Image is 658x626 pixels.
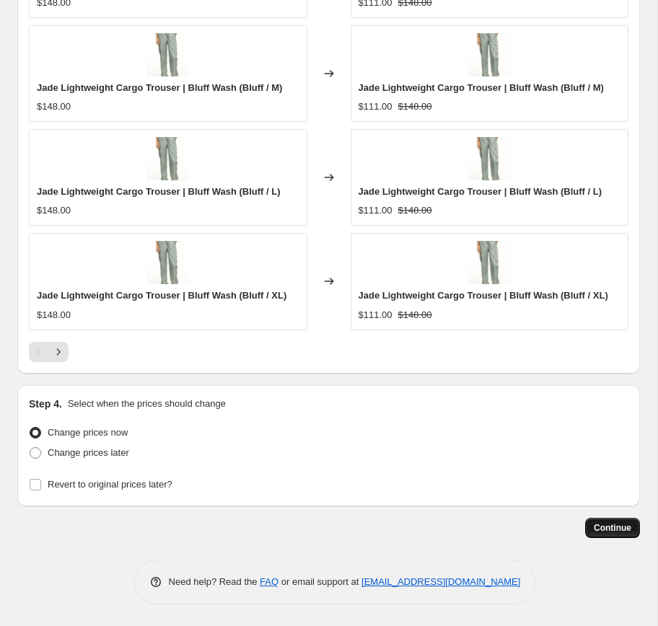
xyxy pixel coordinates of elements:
[37,290,286,301] span: Jade Lightweight Cargo Trouser | Bluff Wash (Bluff / XL)
[29,342,69,362] nav: Pagination
[37,186,281,197] span: Jade Lightweight Cargo Trouser | Bluff Wash (Bluff / L)
[468,241,511,284] img: P00116114NNBLUFF_front-eada7a26910d4392819199f2d506a62d_80x.jpg
[48,479,172,490] span: Revert to original prices later?
[594,522,631,534] span: Continue
[146,137,190,180] img: P00116114NNBLUFF_front-eada7a26910d4392819199f2d506a62d_80x.jpg
[359,186,602,197] span: Jade Lightweight Cargo Trouser | Bluff Wash (Bluff / L)
[398,203,432,218] strike: $148.00
[361,576,520,587] a: [EMAIL_ADDRESS][DOMAIN_NAME]
[37,203,71,218] div: $148.00
[398,308,432,322] strike: $148.00
[48,427,128,438] span: Change prices now
[146,241,190,284] img: P00116114NNBLUFF_front-eada7a26910d4392819199f2d506a62d_80x.jpg
[398,100,432,114] strike: $148.00
[359,100,392,114] div: $111.00
[146,33,190,76] img: P00116114NNBLUFF_front-eada7a26910d4392819199f2d506a62d_80x.jpg
[585,518,640,538] button: Continue
[359,203,392,218] div: $111.00
[37,82,282,93] span: Jade Lightweight Cargo Trouser | Bluff Wash (Bluff / M)
[169,576,260,587] span: Need help? Read the
[37,100,71,114] div: $148.00
[48,447,129,458] span: Change prices later
[68,397,226,411] p: Select when the prices should change
[359,308,392,322] div: $111.00
[359,82,604,93] span: Jade Lightweight Cargo Trouser | Bluff Wash (Bluff / M)
[29,397,62,411] h2: Step 4.
[260,576,278,587] a: FAQ
[359,290,608,301] span: Jade Lightweight Cargo Trouser | Bluff Wash (Bluff / XL)
[468,33,511,76] img: P00116114NNBLUFF_front-eada7a26910d4392819199f2d506a62d_80x.jpg
[278,576,361,587] span: or email support at
[468,137,511,180] img: P00116114NNBLUFF_front-eada7a26910d4392819199f2d506a62d_80x.jpg
[48,342,69,362] button: Next
[37,308,71,322] div: $148.00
